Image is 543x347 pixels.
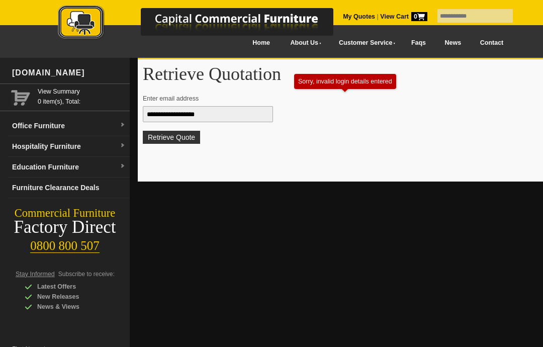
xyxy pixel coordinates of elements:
img: Capital Commercial Furniture Logo [30,5,382,42]
a: Faqs [402,32,435,54]
a: Contact [471,32,513,54]
a: Education Furnituredropdown [8,157,130,178]
strong: View Cart [380,13,427,20]
img: dropdown [120,122,126,128]
a: Office Furnituredropdown [8,116,130,136]
div: News & Views [25,302,120,312]
span: Subscribe to receive: [58,271,115,278]
div: Sorry, invalid login details entered [298,78,392,85]
div: Latest Offers [25,282,120,292]
div: [DOMAIN_NAME] [8,58,130,88]
a: View Cart0 [379,13,427,20]
img: dropdown [120,163,126,169]
a: Hospitality Furnituredropdown [8,136,130,157]
button: Retrieve Quote [143,131,200,144]
div: New Releases [25,292,120,302]
img: dropdown [120,143,126,149]
span: 0 [411,12,427,21]
span: Stay Informed [16,271,55,278]
a: News [435,32,471,54]
a: View Summary [38,86,126,97]
a: Furniture Clearance Deals [8,178,130,198]
p: Enter email address [143,94,540,104]
span: 0 item(s), Total: [38,86,126,105]
a: Capital Commercial Furniture Logo [30,5,382,45]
